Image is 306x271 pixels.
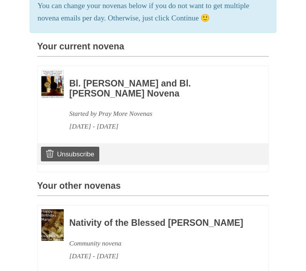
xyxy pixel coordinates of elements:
[69,237,248,250] div: Community novena
[69,79,248,99] h3: Bl. [PERSON_NAME] and Bl. [PERSON_NAME] Novena
[37,181,269,196] h3: Your other novenas
[41,70,64,98] img: Novena image
[69,120,248,133] div: [DATE] - [DATE]
[69,108,248,120] div: Started by Pray More Novenas
[41,210,64,241] img: Novena image
[69,218,248,229] h3: Nativity of the Blessed [PERSON_NAME]
[37,42,269,57] h3: Your current novena
[41,147,99,162] a: Unsubscribe
[69,250,248,263] div: [DATE] - [DATE]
